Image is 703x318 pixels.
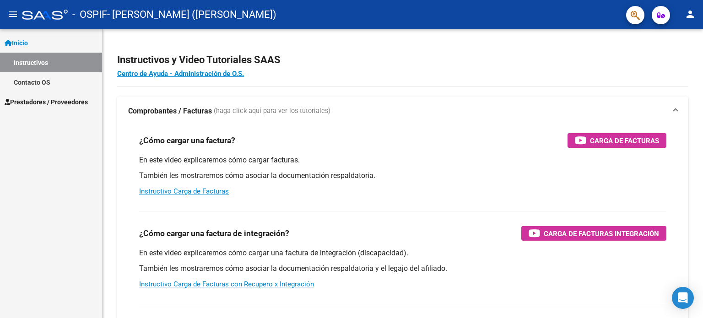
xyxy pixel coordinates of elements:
mat-icon: menu [7,9,18,20]
span: Inicio [5,38,28,48]
p: También les mostraremos cómo asociar la documentación respaldatoria. [139,171,666,181]
p: En este video explicaremos cómo cargar facturas. [139,155,666,165]
h3: ¿Cómo cargar una factura de integración? [139,227,289,240]
mat-expansion-panel-header: Comprobantes / Facturas (haga click aquí para ver los tutoriales) [117,97,688,126]
a: Centro de Ayuda - Administración de O.S. [117,70,244,78]
button: Carga de Facturas Integración [521,226,666,241]
span: - [PERSON_NAME] ([PERSON_NAME]) [107,5,276,25]
h3: ¿Cómo cargar una factura? [139,134,235,147]
span: (haga click aquí para ver los tutoriales) [214,106,330,116]
a: Instructivo Carga de Facturas [139,187,229,195]
a: Instructivo Carga de Facturas con Recupero x Integración [139,280,314,288]
button: Carga de Facturas [568,133,666,148]
h2: Instructivos y Video Tutoriales SAAS [117,51,688,69]
span: Carga de Facturas [590,135,659,146]
span: Prestadores / Proveedores [5,97,88,107]
mat-icon: person [685,9,696,20]
strong: Comprobantes / Facturas [128,106,212,116]
span: Carga de Facturas Integración [544,228,659,239]
span: - OSPIF [72,5,107,25]
p: En este video explicaremos cómo cargar una factura de integración (discapacidad). [139,248,666,258]
div: Open Intercom Messenger [672,287,694,309]
p: También les mostraremos cómo asociar la documentación respaldatoria y el legajo del afiliado. [139,264,666,274]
